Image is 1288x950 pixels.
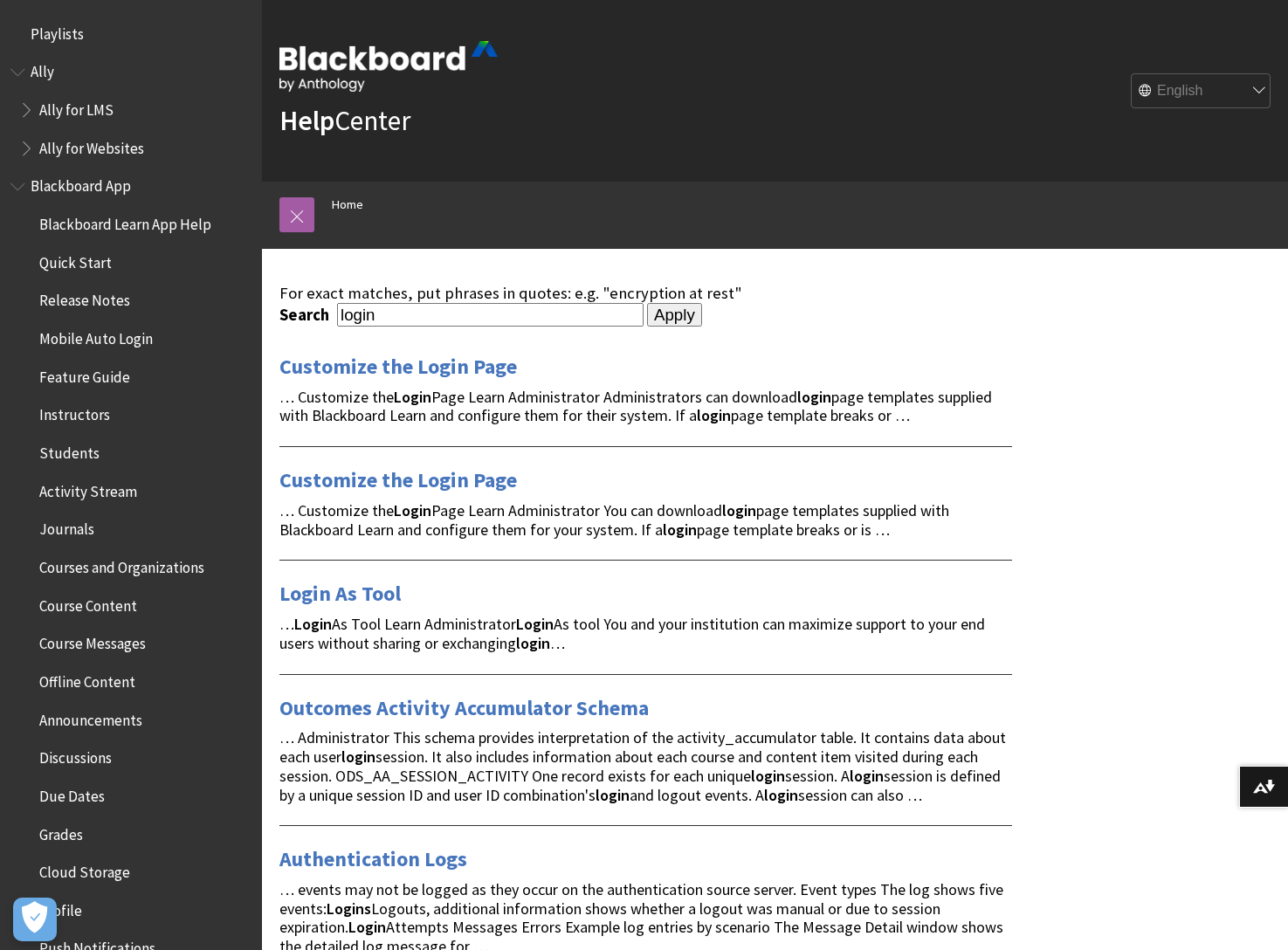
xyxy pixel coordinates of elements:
span: Course Content [39,591,137,615]
strong: login [764,785,798,805]
strong: login [596,785,630,805]
span: Due Dates [39,781,105,805]
div: For exact matches, put phrases in quotes: e.g. "encryption at rest" [279,284,1012,303]
a: Outcomes Activity Accumulator Schema [279,694,649,722]
span: Release Notes [39,286,130,310]
button: Open Preferences [13,898,57,941]
strong: Help [279,103,334,138]
span: Quick Start [39,248,112,272]
span: Instructors [39,401,110,424]
span: … Customize the Page Learn Administrator Administrators can download page templates supplied with... [279,387,992,426]
select: Site Language Selector [1132,73,1271,108]
strong: login [341,747,375,767]
span: Cloud Storage [39,857,130,881]
strong: login [797,387,831,407]
span: Profile [39,896,82,919]
a: Customize the Login Page [279,466,517,494]
a: HelpCenter [279,103,410,138]
a: Login As Tool [279,580,401,608]
strong: login [663,520,697,540]
span: Ally [31,58,54,81]
strong: Login [294,614,332,634]
strong: login [516,633,550,653]
span: Offline Content [39,667,135,691]
strong: login [751,766,785,786]
strong: login [850,766,884,786]
a: Customize the Login Page [279,353,517,381]
strong: login [722,500,756,520]
span: Ally for LMS [39,95,114,119]
img: Blackboard by Anthology [279,41,498,92]
span: Courses and Organizations [39,553,204,576]
a: Home [332,194,363,216]
strong: Login [394,500,431,520]
span: Grades [39,820,83,843]
strong: Login [348,917,386,937]
label: Search [279,305,334,325]
span: Students [39,438,100,462]
nav: Book outline for Anthology Ally Help [10,58,251,163]
input: Apply [647,303,702,327]
span: Feature Guide [39,362,130,386]
span: Journals [39,515,94,539]
span: … As Tool Learn Administrator As tool You and your institution can maximize support to your end u... [279,614,985,653]
span: Ally for Websites [39,134,144,157]
strong: Login [516,614,554,634]
strong: login [697,405,731,425]
span: Activity Stream [39,477,137,500]
span: Course Messages [39,630,146,653]
span: Blackboard Learn App Help [39,210,211,233]
span: Playlists [31,19,84,43]
strong: Logins [327,898,371,919]
span: Discussions [39,743,112,767]
span: … Customize the Page Learn Administrator You can download page templates supplied with Blackboard... [279,500,949,540]
span: Mobile Auto Login [39,324,153,348]
span: Announcements [39,706,142,729]
a: Authentication Logs [279,845,467,873]
strong: Login [394,387,431,407]
span: Blackboard App [31,172,131,196]
span: … Administrator This schema provides interpretation of the activity_accumulator table. It contain... [279,727,1006,804]
nav: Book outline for Playlists [10,19,251,49]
